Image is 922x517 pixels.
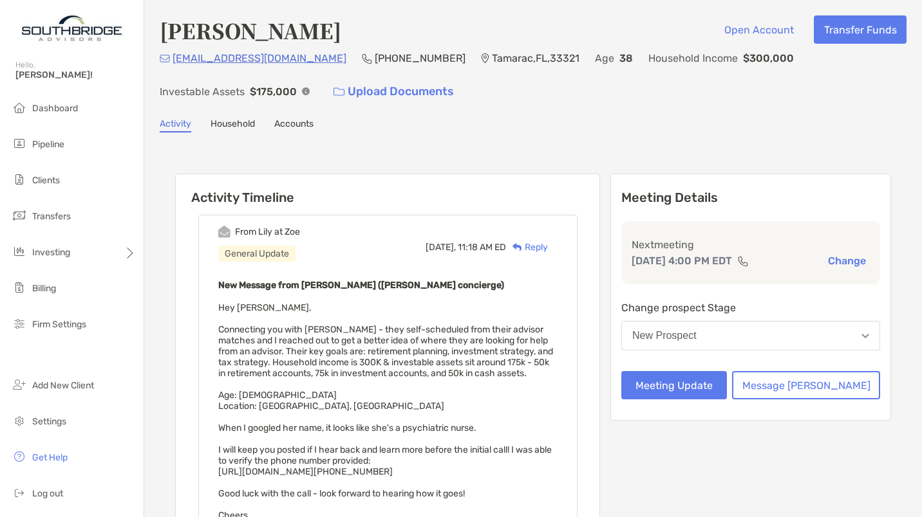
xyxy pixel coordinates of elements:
[211,118,255,132] a: Household
[12,208,27,223] img: transfers icon
[325,78,462,105] a: Upload Documents
[824,254,870,268] button: Change
[362,53,372,64] img: Phone Icon
[218,280,504,291] b: New Message from [PERSON_NAME] ([PERSON_NAME] concierge)
[274,118,314,132] a: Accounts
[506,240,548,254] div: Reply
[32,175,60,186] span: Clients
[160,15,341,45] h4: [PERSON_NAME]
[218,226,230,238] img: Event icon
[160,118,191,132] a: Activity
[12,100,27,115] img: dashboard icon
[492,50,579,66] p: Tamarac , FL , 33321
[32,488,63,499] span: Log out
[426,242,456,253] span: [DATE],
[12,316,27,331] img: firm-settings icon
[32,103,78,114] span: Dashboard
[32,211,71,222] span: Transfers
[743,50,794,66] p: $300,000
[15,5,128,51] img: Zoe Logo
[481,53,489,64] img: Location Icon
[458,242,506,253] span: 11:18 AM ED
[12,377,27,392] img: add_new_client icon
[32,319,86,330] span: Firm Settings
[32,380,94,391] span: Add New Client
[32,247,70,258] span: Investing
[621,371,727,399] button: Meeting Update
[632,330,697,341] div: New Prospect
[32,452,68,463] span: Get Help
[12,136,27,151] img: pipeline icon
[12,485,27,500] img: logout icon
[160,84,245,100] p: Investable Assets
[621,190,880,206] p: Meeting Details
[15,69,136,80] span: [PERSON_NAME]!
[32,283,56,294] span: Billing
[334,87,344,96] img: button icon
[32,416,66,427] span: Settings
[12,244,27,259] img: investing icon
[621,300,880,316] p: Change prospect Stage
[737,256,749,266] img: communication type
[732,371,880,399] button: Message [PERSON_NAME]
[32,139,64,150] span: Pipeline
[235,226,300,237] div: From Lily at Zoe
[160,55,170,62] img: Email Icon
[375,50,466,66] p: [PHONE_NUMBER]
[648,50,738,66] p: Household Income
[632,237,870,253] p: Next meeting
[619,50,633,66] p: 38
[814,15,907,44] button: Transfer Funds
[218,246,296,262] div: General Update
[861,334,869,338] img: Open dropdown arrow
[12,449,27,464] img: get-help icon
[173,50,346,66] p: [EMAIL_ADDRESS][DOMAIN_NAME]
[621,321,880,350] button: New Prospect
[250,84,297,100] p: $175,000
[302,87,310,95] img: Info Icon
[176,174,599,205] h6: Activity Timeline
[595,50,614,66] p: Age
[12,280,27,295] img: billing icon
[12,413,27,428] img: settings icon
[513,243,522,251] img: Reply icon
[12,172,27,187] img: clients icon
[714,15,804,44] button: Open Account
[632,253,732,269] p: [DATE] 4:00 PM EDT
